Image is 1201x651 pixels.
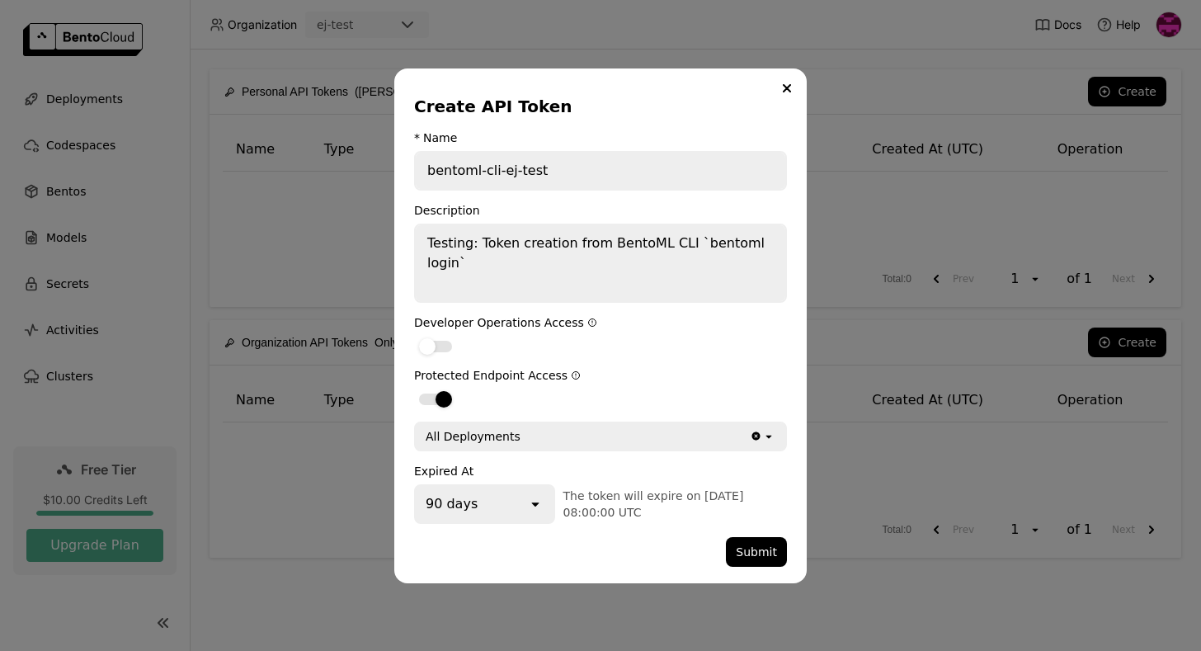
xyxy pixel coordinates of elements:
button: Close [777,78,797,98]
div: Developer Operations Access [414,316,787,329]
div: Create API Token [414,95,780,118]
input: Selected All Deployments. [522,428,524,445]
div: 90 days [426,494,478,514]
div: Name [423,131,457,144]
div: dialog [394,68,807,583]
div: Protected Endpoint Access [414,369,787,382]
textarea: Testing: Token creation from BentoML CLI `bentoml login` [416,225,785,301]
svg: Clear value [750,430,762,442]
div: Description [414,204,787,217]
div: Expired At [414,465,787,478]
svg: open [527,496,544,512]
svg: open [762,430,775,443]
button: Submit [726,537,787,567]
div: All Deployments [426,428,520,445]
span: The token will expire on [DATE] 08:00:00 UTC [563,489,744,519]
